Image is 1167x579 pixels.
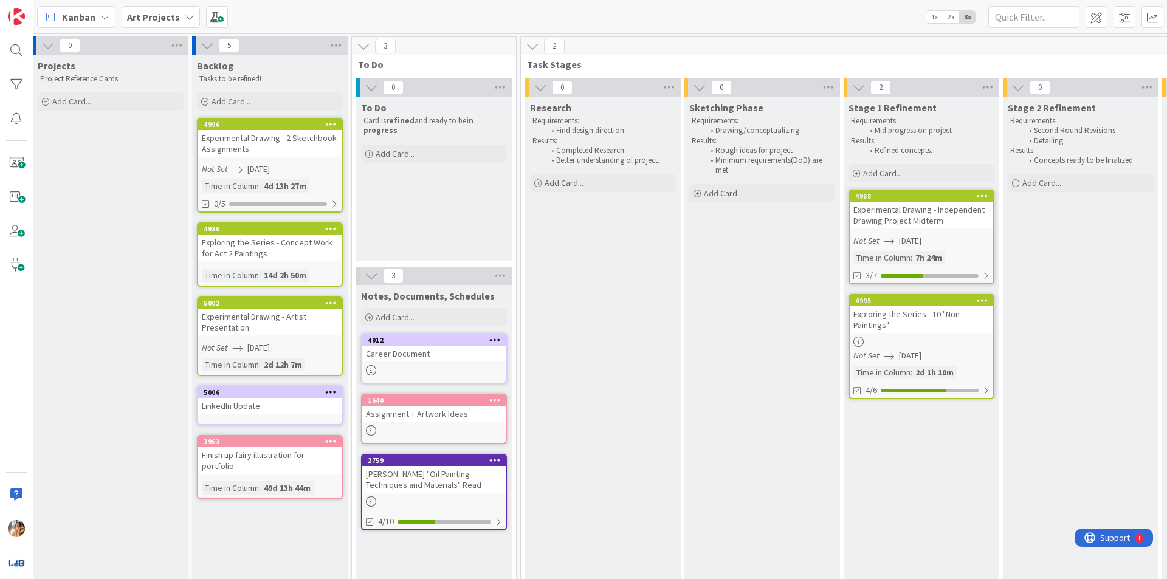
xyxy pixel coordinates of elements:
[545,156,674,165] li: Better understanding of project.
[545,126,674,135] li: Find design direction.
[202,179,259,193] div: Time in Column
[926,11,943,23] span: 1x
[197,60,234,72] span: Backlog
[368,456,506,465] div: 2759
[383,80,404,95] span: 0
[198,436,342,474] div: 3963Finish up fairy illustration for portfolio
[866,269,877,282] span: 3/7
[850,202,993,228] div: Experimental Drawing - Independent Drawing Project Midterm
[204,299,342,307] div: 5002
[259,179,261,193] span: :
[851,116,992,126] p: Requirements:
[63,5,66,15] div: 1
[204,225,342,233] div: 4930
[26,2,55,16] span: Support
[911,366,912,379] span: :
[202,163,228,174] i: Not Set
[959,11,976,23] span: 3x
[376,148,415,159] span: Add Card...
[943,11,959,23] span: 2x
[198,224,342,235] div: 4930
[383,269,404,283] span: 3
[202,342,228,353] i: Not Set
[850,295,993,306] div: 4995
[52,96,91,107] span: Add Card...
[853,235,880,246] i: Not Set
[912,251,945,264] div: 7h 24m
[362,455,506,493] div: 2759[PERSON_NAME] "Oil Painting Techniques and Materials" Read
[261,481,314,495] div: 49d 13h 44m
[247,341,270,354] span: [DATE]
[362,395,506,406] div: 1640
[849,101,937,114] span: Stage 1 Refinement
[363,115,475,135] strong: in progress
[198,298,342,335] div: 5002Experimental Drawing - Artist Presentation
[866,384,877,397] span: 4/6
[532,116,673,126] p: Requirements:
[1010,146,1151,156] p: Results:
[386,115,415,126] strong: refined
[378,515,394,528] span: 4/10
[40,74,181,84] p: Project Reference Cards
[689,101,763,114] span: Sketching Phase
[363,116,504,136] p: Card is and ready to be
[863,126,993,135] li: Mid progress on project
[544,39,565,53] span: 2
[692,116,833,126] p: Requirements:
[863,146,993,156] li: Refined concepts.
[375,39,396,53] span: 3
[198,235,342,261] div: Exploring the Series - Concept Work for Act 2 Paintings
[530,101,571,114] span: Research
[368,396,506,405] div: 1640
[259,481,261,495] span: :
[855,192,993,200] div: 4988
[212,96,250,107] span: Add Card...
[362,395,506,422] div: 1640Assignment + Artwork Ideas
[911,251,912,264] span: :
[711,80,732,95] span: 0
[8,520,25,537] img: JF
[850,306,993,333] div: Exploring the Series - 10 "Non-Paintings"
[261,358,305,371] div: 2d 12h 7m
[202,481,259,495] div: Time in Column
[247,163,270,176] span: [DATE]
[204,437,342,446] div: 3963
[362,466,506,493] div: [PERSON_NAME] "Oil Painting Techniques and Materials" Read
[704,146,833,156] li: Rough ideas for project
[1022,126,1152,135] li: Second Round Revisions
[870,80,891,95] span: 2
[704,156,833,176] li: Minimum requirements(DoD) are met
[1022,136,1152,146] li: Detailing
[361,101,387,114] span: To Do
[850,191,993,228] div: 4988Experimental Drawing - Independent Drawing Project Midterm
[198,398,342,414] div: LinkedIn Update
[198,436,342,447] div: 3963
[202,269,259,282] div: Time in Column
[214,197,225,210] span: 0/5
[899,349,921,362] span: [DATE]
[376,312,415,323] span: Add Card...
[532,136,673,146] p: Results:
[912,366,957,379] div: 2d 1h 10m
[259,358,261,371] span: :
[259,269,261,282] span: :
[202,358,259,371] div: Time in Column
[198,130,342,157] div: Experimental Drawing - 2 Sketchbook Assignments
[1010,116,1151,126] p: Requirements:
[199,74,340,84] p: Tasks to be refined!
[851,136,992,146] p: Results:
[853,350,880,361] i: Not Set
[261,269,309,282] div: 14d 2h 50m
[219,38,239,53] span: 5
[362,455,506,466] div: 2759
[8,554,25,571] img: avatar
[1022,156,1152,165] li: Concepts ready to be finalized.
[368,336,506,344] div: 4912
[198,387,342,414] div: 5006LinkedIn Update
[545,146,674,156] li: Completed Research
[198,447,342,474] div: Finish up fairy illustration for portfolio
[988,6,1079,28] input: Quick Filter...
[358,58,501,70] span: To Do
[127,11,180,23] b: Art Projects
[1022,177,1061,188] span: Add Card...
